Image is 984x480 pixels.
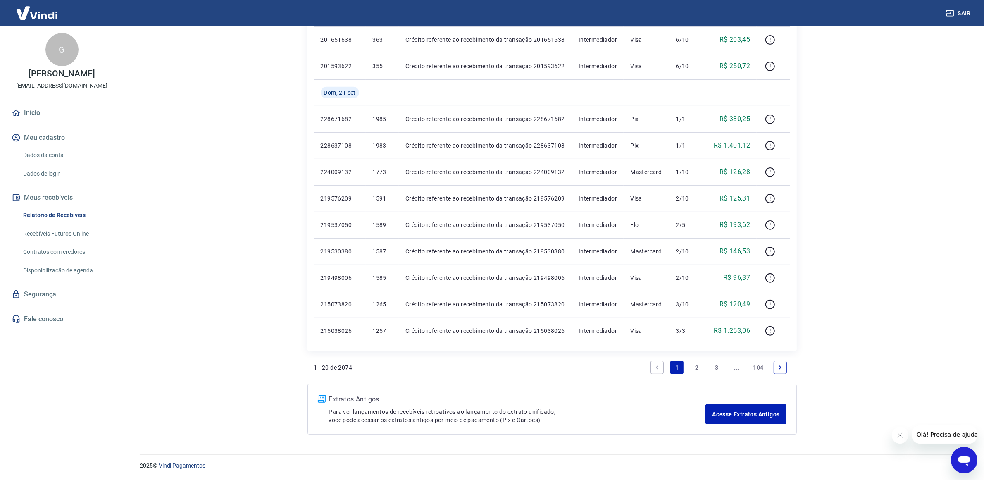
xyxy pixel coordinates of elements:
a: Page 2 [690,361,703,374]
div: G [45,33,79,66]
p: Pix [630,115,662,123]
p: Extratos Antigos [329,394,706,404]
p: 1591 [372,194,392,203]
p: Visa [630,327,662,335]
p: R$ 96,37 [723,273,750,283]
span: Dom, 21 set [324,88,356,97]
span: Olá! Precisa de ajuda? [5,6,69,12]
p: Mastercard [630,300,662,308]
p: Crédito referente ao recebimento da transação 228671682 [405,115,565,123]
img: ícone [318,395,326,403]
button: Sair [944,6,974,21]
p: 6/10 [676,36,700,44]
p: Crédito referente ao recebimento da transação 201651638 [405,36,565,44]
p: Crédito referente ao recebimento da transação 219530380 [405,247,565,256]
p: 1587 [372,247,392,256]
p: 1/1 [676,115,700,123]
p: R$ 1.401,12 [714,141,750,150]
p: 219530380 [321,247,360,256]
p: 1 - 20 de 2074 [314,363,353,372]
a: Previous page [650,361,664,374]
img: Vindi [10,0,64,26]
p: Crédito referente ao recebimento da transação 219498006 [405,274,565,282]
p: [EMAIL_ADDRESS][DOMAIN_NAME] [16,81,107,90]
p: Intermediador [579,141,617,150]
p: Crédito referente ao recebimento da transação 215073820 [405,300,565,308]
p: 363 [372,36,392,44]
p: Para ver lançamentos de recebíveis retroativos ao lançamento do extrato unificado, você pode aces... [329,408,706,424]
p: 3/10 [676,300,700,308]
p: R$ 193,62 [720,220,751,230]
p: 355 [372,62,392,70]
a: Dados de login [20,165,114,182]
p: Intermediador [579,62,617,70]
p: Intermediador [579,247,617,256]
p: Intermediador [579,36,617,44]
p: Crédito referente ao recebimento da transação 201593622 [405,62,565,70]
a: Vindi Pagamentos [159,462,205,469]
a: Acesse Extratos Antigos [705,404,786,424]
p: Visa [630,36,662,44]
p: Intermediador [579,115,617,123]
p: 2/10 [676,194,700,203]
p: Pix [630,141,662,150]
p: Mastercard [630,168,662,176]
p: R$ 146,53 [720,246,751,256]
p: 2/5 [676,221,700,229]
p: 1585 [372,274,392,282]
p: R$ 1.253,06 [714,326,750,336]
a: Page 104 [750,361,767,374]
p: 2/10 [676,247,700,256]
p: R$ 126,28 [720,167,751,177]
a: Segurança [10,285,114,303]
p: Intermediador [579,168,617,176]
p: Crédito referente ao recebimento da transação 219576209 [405,194,565,203]
a: Contratos com credores [20,244,114,260]
p: Intermediador [579,221,617,229]
p: 201651638 [321,36,360,44]
p: R$ 120,49 [720,299,751,309]
p: 3/3 [676,327,700,335]
button: Meu cadastro [10,129,114,147]
p: 228671682 [321,115,360,123]
a: Page 1 is your current page [670,361,684,374]
p: 6/10 [676,62,700,70]
iframe: Fechar mensagem [892,427,908,444]
p: Mastercard [630,247,662,256]
ul: Pagination [647,358,790,377]
a: Next page [774,361,787,374]
p: Visa [630,194,662,203]
a: Page 3 [710,361,723,374]
p: 1983 [372,141,392,150]
p: R$ 203,45 [720,35,751,45]
button: Meus recebíveis [10,189,114,207]
p: 219498006 [321,274,360,282]
a: Dados da conta [20,147,114,164]
iframe: Mensagem da empresa [912,425,977,444]
iframe: Botão para abrir a janela de mensagens [951,447,977,473]
p: R$ 125,31 [720,193,751,203]
p: R$ 330,25 [720,114,751,124]
a: Relatório de Recebíveis [20,207,114,224]
p: 201593622 [321,62,360,70]
p: 224009132 [321,168,360,176]
p: [PERSON_NAME] [29,69,95,78]
p: 1985 [372,115,392,123]
p: 1257 [372,327,392,335]
a: Recebíveis Futuros Online [20,225,114,242]
p: Crédito referente ao recebimento da transação 219537050 [405,221,565,229]
a: Disponibilização de agenda [20,262,114,279]
a: Fale conosco [10,310,114,328]
p: 219537050 [321,221,360,229]
p: Crédito referente ao recebimento da transação 215038026 [405,327,565,335]
p: Intermediador [579,274,617,282]
a: Início [10,104,114,122]
p: Crédito referente ao recebimento da transação 228637108 [405,141,565,150]
p: 1/1 [676,141,700,150]
a: Jump forward [730,361,743,374]
p: Visa [630,274,662,282]
p: 1773 [372,168,392,176]
p: 215038026 [321,327,360,335]
p: Intermediador [579,300,617,308]
p: Visa [630,62,662,70]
